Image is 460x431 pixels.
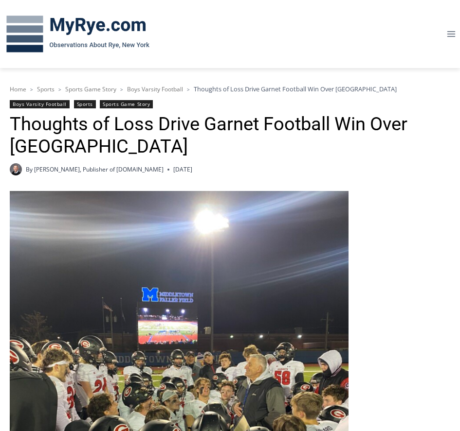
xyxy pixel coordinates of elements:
a: Sports [74,100,96,108]
h1: Thoughts of Loss Drive Garnet Football Win Over [GEOGRAPHIC_DATA] [10,113,450,157]
time: [DATE] [173,165,192,174]
button: Open menu [442,26,460,41]
nav: Breadcrumbs [10,84,450,94]
a: Sports [37,85,55,93]
a: Sports Game Story [65,85,116,93]
span: > [120,86,123,93]
a: Home [10,85,26,93]
span: Thoughts of Loss Drive Garnet Football Win Over [GEOGRAPHIC_DATA] [194,85,397,93]
span: > [30,86,33,93]
a: [PERSON_NAME], Publisher of [DOMAIN_NAME] [34,165,164,173]
a: Sports Game Story [100,100,153,108]
span: By [26,165,33,174]
a: Author image [10,163,22,175]
span: > [58,86,61,93]
span: > [187,86,190,93]
a: Boys Varsity Football [127,85,183,93]
a: Boys Varsity Football [10,100,70,108]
